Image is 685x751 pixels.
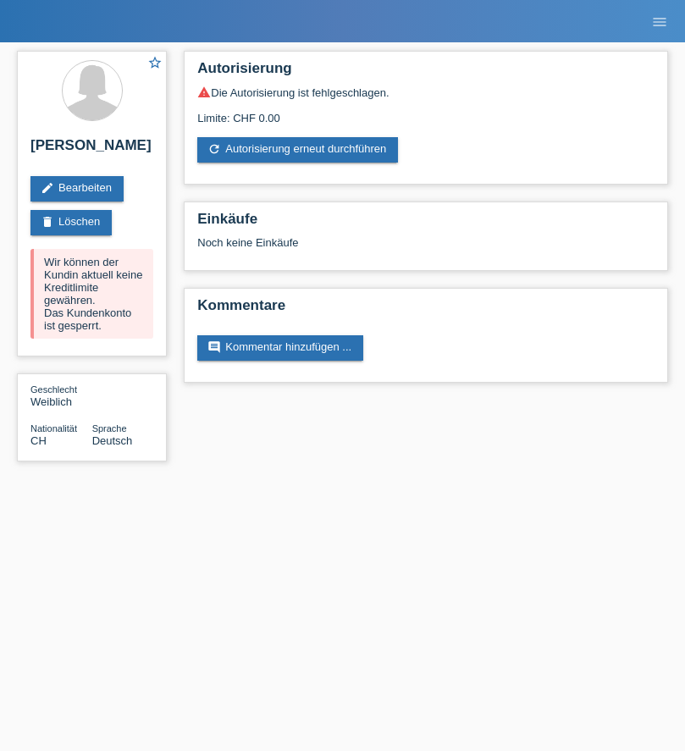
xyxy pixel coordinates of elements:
i: star_border [147,55,163,70]
h2: Kommentare [197,297,655,323]
i: comment [207,340,221,354]
span: Sprache [92,423,127,433]
i: refresh [207,142,221,156]
div: Noch keine Einkäufe [197,236,655,262]
h2: Einkäufe [197,211,655,236]
h2: [PERSON_NAME] [30,137,153,163]
span: Deutsch [92,434,133,447]
i: menu [651,14,668,30]
a: star_border [147,55,163,73]
span: Nationalität [30,423,77,433]
div: Die Autorisierung ist fehlgeschlagen. [197,86,655,99]
span: Geschlecht [30,384,77,395]
a: refreshAutorisierung erneut durchführen [197,137,398,163]
i: edit [41,181,54,195]
a: editBearbeiten [30,176,124,202]
h2: Autorisierung [197,60,655,86]
div: Weiblich [30,383,92,408]
a: commentKommentar hinzufügen ... [197,335,363,361]
a: deleteLöschen [30,210,112,235]
a: menu [643,16,677,26]
div: Wir können der Kundin aktuell keine Kreditlimite gewähren. Das Kundenkonto ist gesperrt. [30,249,153,339]
i: delete [41,215,54,229]
div: Limite: CHF 0.00 [197,99,655,124]
i: warning [197,86,211,99]
span: Schweiz [30,434,47,447]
